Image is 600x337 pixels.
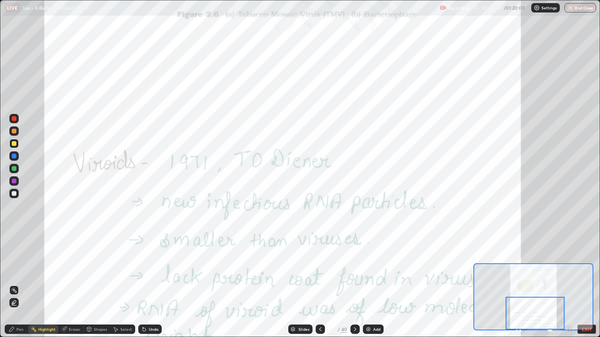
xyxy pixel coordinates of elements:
p: Recording [448,5,470,11]
div: Slides [298,327,309,331]
div: Select [120,327,132,331]
div: Shapes [94,327,107,331]
img: add-slide-button [365,326,371,332]
div: 40 [341,326,347,333]
div: 34 [328,327,336,332]
div: Add [373,327,380,331]
div: Eraser [69,327,80,331]
p: Settings [541,6,557,10]
img: class-settings-icons [534,5,540,11]
div: Highlight [38,327,55,331]
div: Pen [16,327,23,331]
div: Undo [149,327,159,331]
p: Lec - 6 Biological classification [23,5,89,11]
button: End Class [564,3,596,12]
button: EXIT [577,325,596,334]
p: LIVE [7,5,18,11]
img: recording.375f2c34.svg [440,5,446,11]
img: end-class-cross [567,5,573,11]
div: / [337,327,340,332]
